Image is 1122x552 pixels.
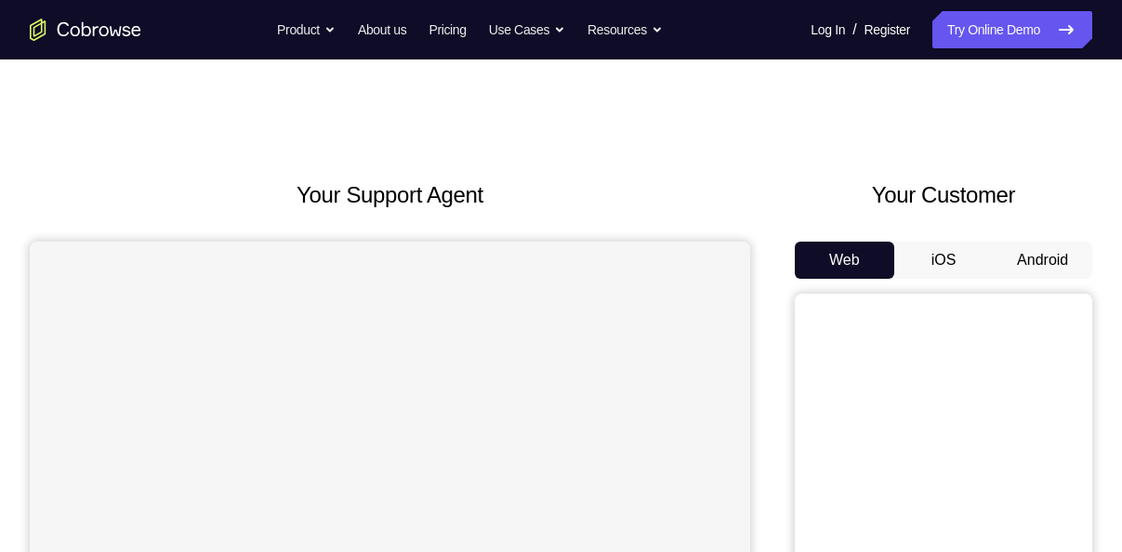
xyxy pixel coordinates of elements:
button: Product [277,11,336,48]
a: About us [358,11,406,48]
a: Log In [811,11,845,48]
a: Register [865,11,910,48]
button: Use Cases [489,11,565,48]
a: Pricing [429,11,466,48]
a: Try Online Demo [932,11,1092,48]
button: Android [993,242,1092,279]
button: iOS [894,242,994,279]
span: / [852,19,856,41]
a: Go to the home page [30,19,141,41]
h2: Your Support Agent [30,178,750,212]
button: Web [795,242,894,279]
h2: Your Customer [795,178,1092,212]
button: Resources [587,11,663,48]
